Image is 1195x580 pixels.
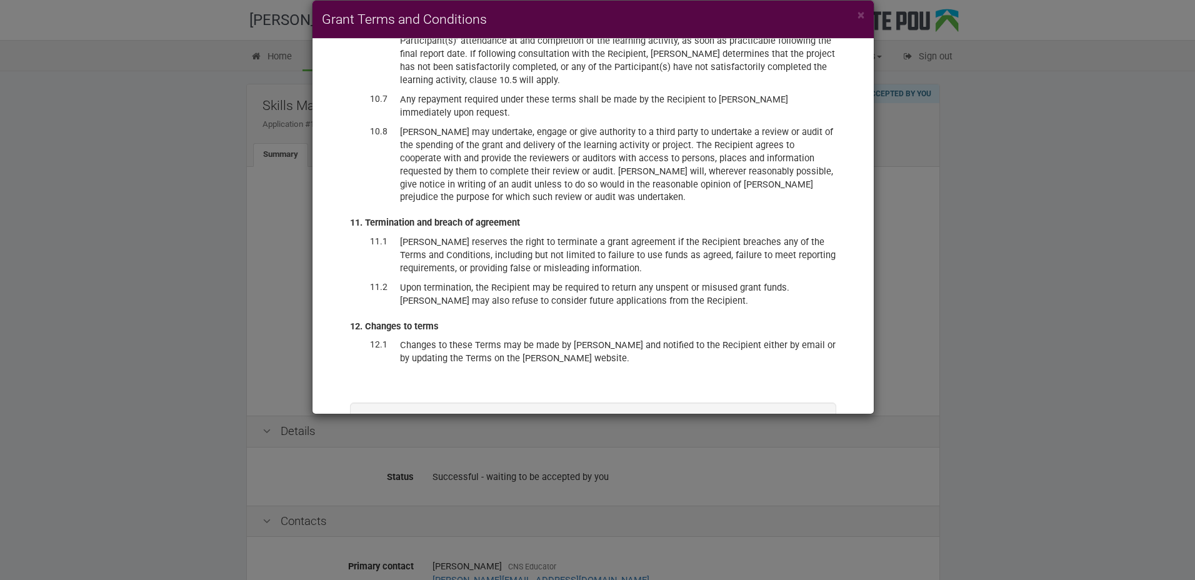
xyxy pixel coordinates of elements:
[400,126,836,204] dd: [PERSON_NAME] may undertake, engage or give authority to a third party to undertake a review or a...
[857,7,864,22] span: ×
[350,93,387,106] dt: 10.7
[400,339,836,365] dd: Changes to these Terms may be made by [PERSON_NAME] and notified to the Recipient either by email...
[350,126,387,138] dt: 10.8
[400,236,836,275] dd: [PERSON_NAME] reserves the right to terminate a grant agreement if the Recipient breaches any of ...
[400,93,836,119] dd: Any repayment required under these terms shall be made by the Recipient to [PERSON_NAME] immediat...
[350,339,387,351] dt: 12.1
[350,236,387,248] dt: 11.1
[350,320,836,333] div: 12. Changes to terms
[350,216,836,229] div: 11. Termination and breach of agreement
[400,8,836,87] dd: If the Recipient fails to provide the final report or fails to provide it in a form acceptable to...
[400,281,836,307] dd: Upon termination, the Recipient may be required to return any unspent or misused grant funds. [PE...
[857,9,864,22] button: Close
[350,281,387,294] dt: 11.2
[322,10,864,29] h4: Grant Terms and Conditions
